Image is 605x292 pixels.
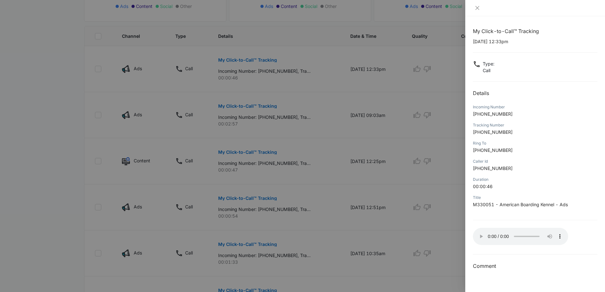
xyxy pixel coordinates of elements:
[473,104,597,110] div: Incoming Number
[483,67,494,74] p: Call
[473,177,597,182] div: Duration
[473,159,597,164] div: Caller Id
[475,5,480,10] span: close
[473,166,513,171] span: [PHONE_NUMBER]
[473,27,597,35] h1: My Click-to-Call™ Tracking
[473,122,597,128] div: Tracking Number
[473,129,513,135] span: [PHONE_NUMBER]
[483,60,494,67] p: Type :
[473,202,568,207] span: M330051 - American Boarding Kennel - Ads
[473,111,513,117] span: [PHONE_NUMBER]
[473,184,493,189] span: 00:00:46
[473,147,513,153] span: [PHONE_NUMBER]
[473,195,597,200] div: Title
[473,5,482,11] button: Close
[473,262,597,270] h3: Comment
[473,89,597,97] h2: Details
[473,228,568,245] audio: Your browser does not support the audio tag.
[473,38,597,45] p: [DATE] 12:33pm
[473,140,597,146] div: Ring To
